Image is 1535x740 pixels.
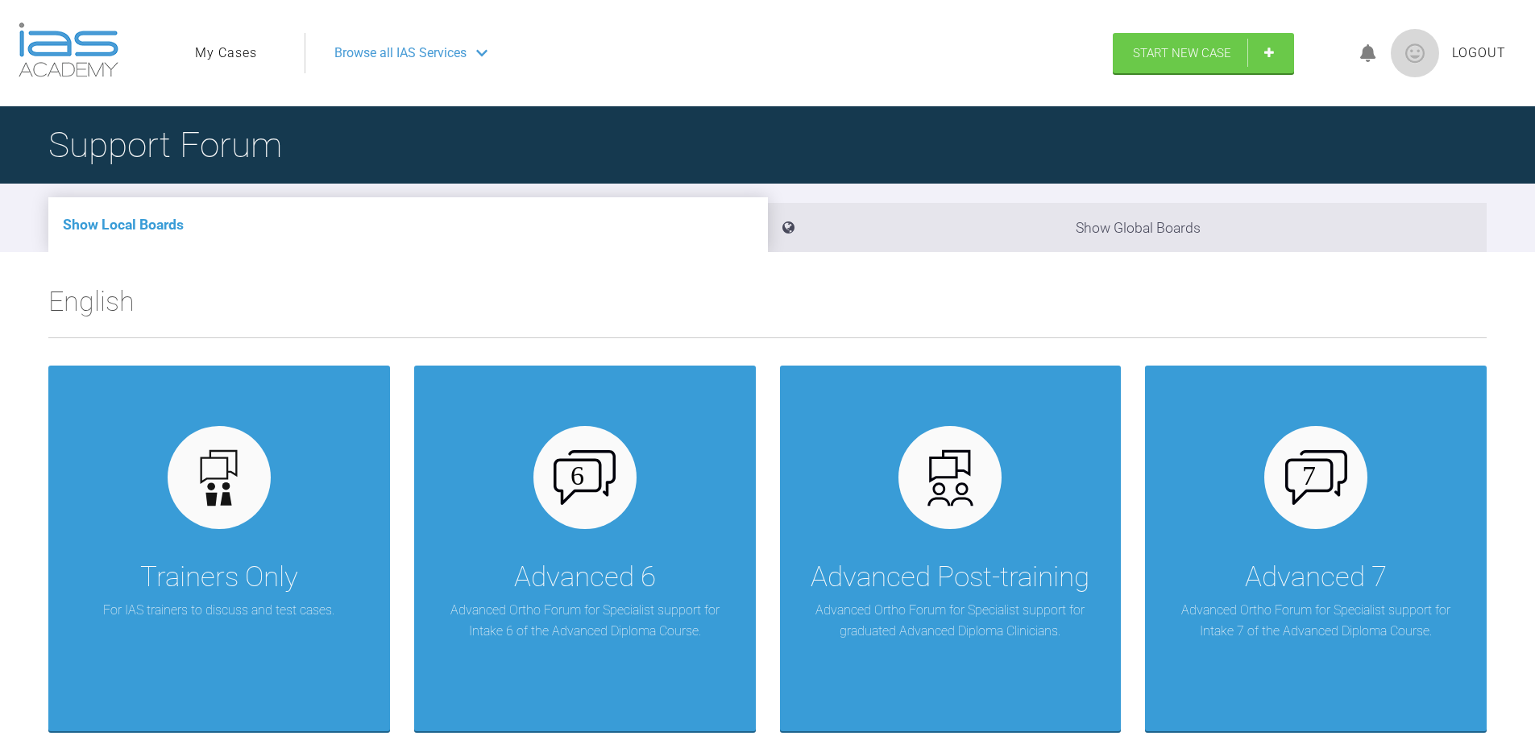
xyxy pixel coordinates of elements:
[188,447,250,509] img: default.3be3f38f.svg
[48,366,390,731] a: Trainers OnlyFor IAS trainers to discuss and test cases.
[140,555,298,600] div: Trainers Only
[414,366,756,731] a: Advanced 6Advanced Ortho Forum for Specialist support for Intake 6 of the Advanced Diploma Course.
[1169,600,1462,641] p: Advanced Ortho Forum for Specialist support for Intake 7 of the Advanced Diploma Course.
[811,555,1089,600] div: Advanced Post-training
[48,197,768,252] li: Show Local Boards
[1452,43,1506,64] a: Logout
[48,279,1487,337] h2: English
[1145,366,1487,731] a: Advanced 7Advanced Ortho Forum for Specialist support for Intake 7 of the Advanced Diploma Course.
[1113,33,1294,73] a: Start New Case
[438,600,732,641] p: Advanced Ortho Forum for Specialist support for Intake 6 of the Advanced Diploma Course.
[48,117,282,173] h1: Support Forum
[554,450,616,505] img: advanced-6.cf6970cb.svg
[1245,555,1387,600] div: Advanced 7
[334,43,467,64] span: Browse all IAS Services
[1285,450,1347,505] img: advanced-7.aa0834c3.svg
[103,600,334,621] p: For IAS trainers to discuss and test cases.
[1133,46,1231,60] span: Start New Case
[1391,29,1439,77] img: profile.png
[195,43,257,64] a: My Cases
[804,600,1097,641] p: Advanced Ortho Forum for Specialist support for graduated Advanced Diploma Clinicians.
[919,447,981,509] img: advanced.73cea251.svg
[768,203,1487,252] li: Show Global Boards
[19,23,118,77] img: logo-light.3e3ef733.png
[780,366,1122,731] a: Advanced Post-trainingAdvanced Ortho Forum for Specialist support for graduated Advanced Diploma ...
[514,555,656,600] div: Advanced 6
